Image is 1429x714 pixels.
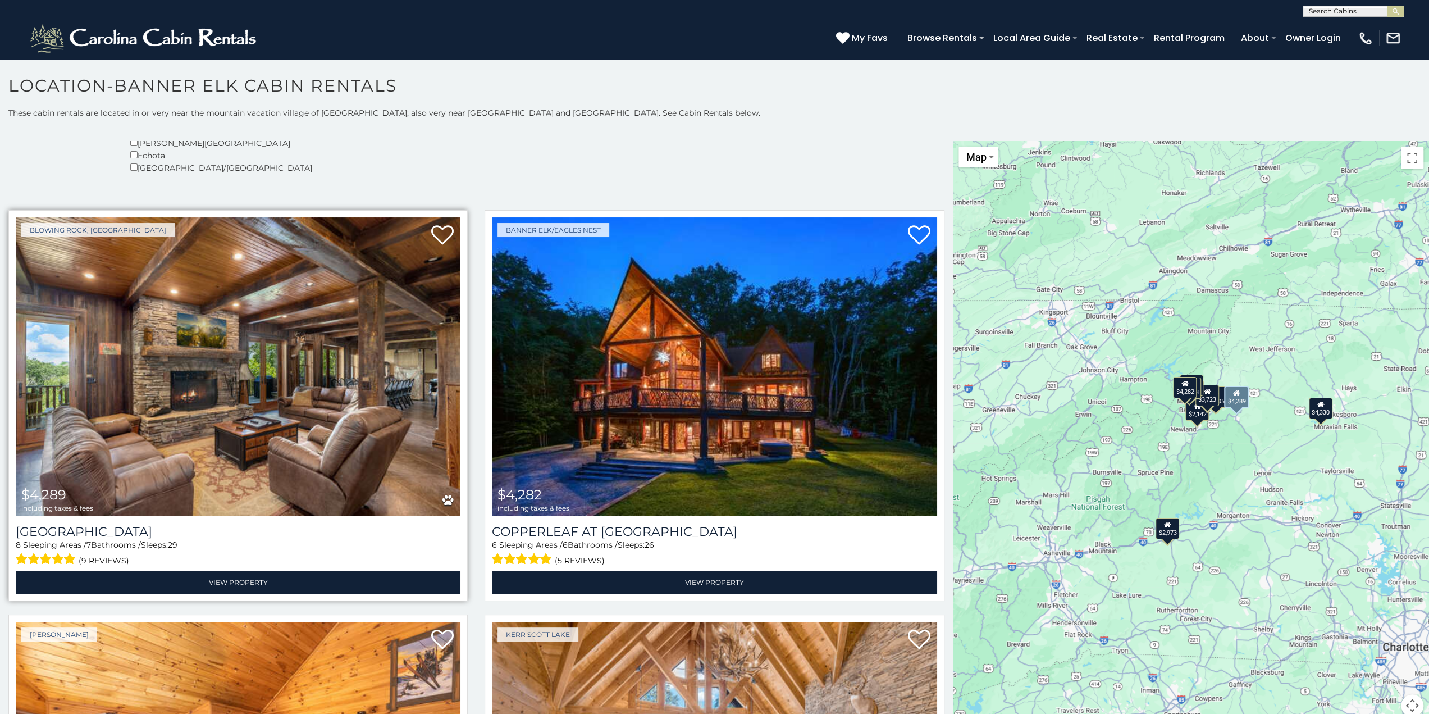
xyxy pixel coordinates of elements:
a: View Property [16,571,460,594]
img: White-1-2.png [28,21,261,55]
div: Sleeping Areas / Bathrooms / Sleeps: [16,539,460,568]
a: Add to favorites [908,224,930,248]
div: $2,973 [1156,517,1179,539]
span: 6 [563,540,568,550]
div: Sleeping Areas / Bathrooms / Sleeps: [492,539,937,568]
div: $2,142 [1185,399,1209,420]
a: Rental Program [1148,28,1230,48]
div: $5,766 [1185,390,1208,412]
a: About [1235,28,1275,48]
div: Echota [130,149,312,161]
button: Change map style [958,147,998,167]
span: (9 reviews) [79,553,129,568]
a: Add to favorites [908,629,930,652]
div: $2,077 [1180,375,1203,396]
span: 8 [16,540,21,550]
img: phone-regular-white.png [1358,30,1373,46]
a: View Property [492,571,937,594]
span: including taxes & fees [497,504,569,512]
a: Local Area Guide [988,28,1076,48]
div: $4,282 [1173,377,1197,398]
button: Toggle fullscreen view [1401,147,1423,169]
a: Copperleaf at Eagles Nest $4,282 including taxes & fees [492,217,937,516]
span: $4,282 [497,486,542,503]
div: $1,983 [1177,378,1201,399]
img: Renaissance Lodge [16,217,460,516]
span: 6 [492,540,497,550]
h3: Copperleaf at Eagles Nest [492,524,937,539]
a: [GEOGRAPHIC_DATA] [16,524,460,539]
a: Owner Login [1280,28,1346,48]
div: $3,723 [1195,384,1219,406]
span: Map [966,151,987,163]
span: My Favs [852,31,888,45]
a: Add to favorites [431,224,454,248]
div: $2,305 [1203,386,1227,408]
a: Browse Rentals [902,28,983,48]
a: Banner Elk/Eagles Nest [497,223,609,237]
h3: Renaissance Lodge [16,524,460,539]
span: (5 reviews) [555,553,605,568]
span: including taxes & fees [21,504,93,512]
a: Renaissance Lodge $4,289 including taxes & fees [16,217,460,516]
a: Real Estate [1081,28,1143,48]
div: $4,289 [1224,386,1249,408]
img: mail-regular-white.png [1385,30,1401,46]
a: Copperleaf at [GEOGRAPHIC_DATA] [492,524,937,539]
span: 7 [86,540,91,550]
span: 29 [168,540,177,550]
span: $4,289 [21,486,66,503]
div: $4,330 [1309,397,1332,419]
span: 26 [645,540,654,550]
div: [PERSON_NAME][GEOGRAPHIC_DATA] [130,137,312,149]
a: Add to favorites [431,629,454,652]
a: My Favs [836,31,891,46]
div: [GEOGRAPHIC_DATA]/[GEOGRAPHIC_DATA] [130,161,312,174]
img: Copperleaf at Eagles Nest [492,217,937,516]
a: [PERSON_NAME] [21,627,97,642]
a: Blowing Rock, [GEOGRAPHIC_DATA] [21,223,175,237]
a: Kerr Scott Lake [497,627,578,642]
